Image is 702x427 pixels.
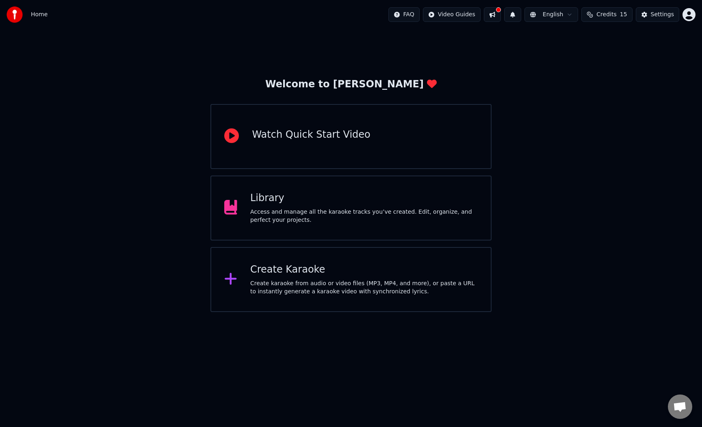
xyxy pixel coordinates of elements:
div: Welcome to [PERSON_NAME] [265,78,437,91]
div: Watch Quick Start Video [252,128,370,141]
div: Library [250,192,478,205]
div: Settings [651,11,674,19]
nav: breadcrumb [31,11,48,19]
button: Settings [636,7,679,22]
span: 15 [620,11,627,19]
button: Credits15 [581,7,632,22]
img: youka [6,7,23,23]
div: Create karaoke from audio or video files (MP3, MP4, and more), or paste a URL to instantly genera... [250,280,478,296]
div: Create Karaoke [250,263,478,276]
div: Open chat [668,394,692,419]
span: Home [31,11,48,19]
div: Access and manage all the karaoke tracks you’ve created. Edit, organize, and perfect your projects. [250,208,478,224]
button: FAQ [388,7,420,22]
button: Video Guides [423,7,481,22]
span: Credits [596,11,616,19]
